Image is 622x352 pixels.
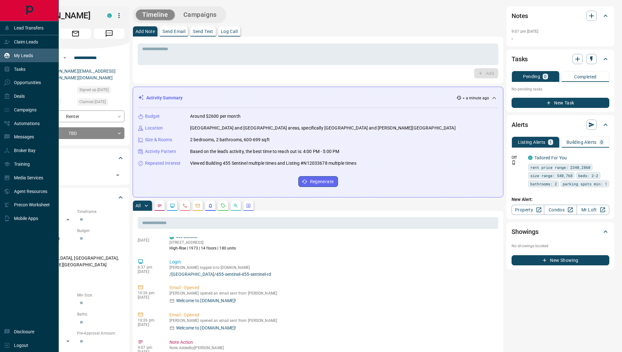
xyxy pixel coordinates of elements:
[221,29,238,34] p: Log Call
[195,203,200,208] svg: Emails
[157,203,162,208] svg: Notes
[530,172,572,179] span: size range: 540,768
[600,140,603,144] p: 0
[577,205,609,215] a: Mr.Loft
[136,29,155,34] p: Add Note
[176,325,236,331] p: Welcome to [DOMAIN_NAME]!
[138,295,160,300] p: [DATE]
[169,291,496,296] p: [PERSON_NAME] opened an email sent from [PERSON_NAME]
[169,235,174,239] div: condos.ca
[512,84,609,94] p: No pending tasks
[136,203,141,208] p: All
[512,160,516,165] svg: Push Notification Only
[77,209,124,215] p: Timeframe:
[77,292,124,298] p: Min Size:
[145,125,163,131] p: Location
[169,240,236,245] p: [STREET_ADDRESS]
[523,74,540,79] p: Pending
[77,86,124,95] div: Mon Sep 15 2025
[107,13,112,18] div: condos.ca
[145,113,160,120] p: Budget
[113,171,122,180] button: Open
[512,224,609,239] div: Showings
[138,269,160,274] p: [DATE]
[512,205,544,215] a: Property
[94,29,124,39] span: Message
[138,322,160,327] p: [DATE]
[544,74,546,79] p: 0
[530,181,557,187] span: bathrooms: 2
[544,205,577,215] a: Condos
[221,203,226,208] svg: Requests
[512,255,609,265] button: New Showing
[512,8,609,23] div: Notes
[77,311,124,317] p: Baths:
[182,203,188,208] svg: Calls
[61,54,69,62] button: Open
[528,156,533,160] div: condos.ca
[298,176,338,187] button: Regenerate
[512,29,539,34] p: 9:07 pm [DATE]
[463,95,489,101] p: < a minute ago
[566,140,597,144] p: Building Alerts
[27,127,124,139] div: TBD
[512,243,609,249] p: No showings booked
[169,265,496,270] p: [PERSON_NAME] logged into [DOMAIN_NAME]
[233,203,238,208] svg: Opportunities
[512,11,528,21] h2: Notes
[549,140,552,144] p: 1
[27,150,124,166] div: Tags
[145,148,176,155] p: Activity Pattern
[27,273,124,279] p: Motivation:
[146,95,182,101] p: Activity Summary
[79,87,109,93] span: Signed up [DATE]
[138,238,160,242] p: [DATE]
[190,148,339,155] p: Based on the lead's activity, the best time to reach out is: 4:00 PM - 5:00 PM
[512,155,524,160] p: Off
[169,245,236,251] p: High-Rise | 1973 | 14 floors | 180 units
[169,346,496,350] p: Note Added by [PERSON_NAME]
[145,160,181,167] p: Repeated Interest
[170,203,175,208] svg: Lead Browsing Activity
[208,203,213,208] svg: Listing Alerts
[190,125,456,131] p: [GEOGRAPHIC_DATA] and [GEOGRAPHIC_DATA] areas, specifically [GEOGRAPHIC_DATA] and [PERSON_NAME][G...
[77,98,124,107] div: Mon Sep 15 2025
[512,98,609,108] button: New Task
[162,29,185,34] p: Send Email
[512,51,609,67] div: Tasks
[138,318,160,322] p: 10:26 pm
[190,160,356,167] p: Viewed Building 455 Sentinel multiple times and Listing #N12033678 multiple times
[512,120,528,130] h2: Alerts
[138,291,160,295] p: 10:26 pm
[190,136,270,143] p: 2 bedrooms, 2 bathrooms, 600-699 sqft
[44,69,116,80] a: [PERSON_NAME][EMAIL_ADDRESS][PERSON_NAME][DOMAIN_NAME]
[512,54,528,64] h2: Tasks
[169,318,496,323] p: [PERSON_NAME] opened an email sent from [PERSON_NAME]
[27,10,98,21] h1: [PERSON_NAME]
[534,155,567,160] a: Tailored For You
[138,345,160,350] p: 9:07 pm
[136,10,175,20] button: Timeline
[190,113,241,120] p: Around $2600 per month
[530,164,590,170] span: rent price range: 2340,2860
[169,259,496,265] p: Login
[145,136,172,143] p: Size & Rooms
[138,92,498,104] div: Activity Summary< a minute ago
[518,140,546,144] p: Listing Alerts
[563,181,607,187] span: parking spots min: 1
[138,265,160,269] p: 6:37 pm
[512,227,539,237] h2: Showings
[169,284,496,291] p: Email - Opened
[77,228,124,234] p: Budget:
[27,110,124,122] div: Renter
[246,203,251,208] svg: Agent Actions
[79,99,106,105] span: Claimed [DATE]
[512,117,609,132] div: Alerts
[169,312,496,318] p: Email - Opened
[77,330,124,336] p: Pre-Approval Amount:
[512,196,609,203] p: New Alert:
[27,247,124,253] p: Areas Searched:
[27,190,124,205] div: Criteria
[578,172,598,179] span: beds: 2-2
[27,253,124,270] p: [GEOGRAPHIC_DATA], [GEOGRAPHIC_DATA], [PERSON_NAME][GEOGRAPHIC_DATA]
